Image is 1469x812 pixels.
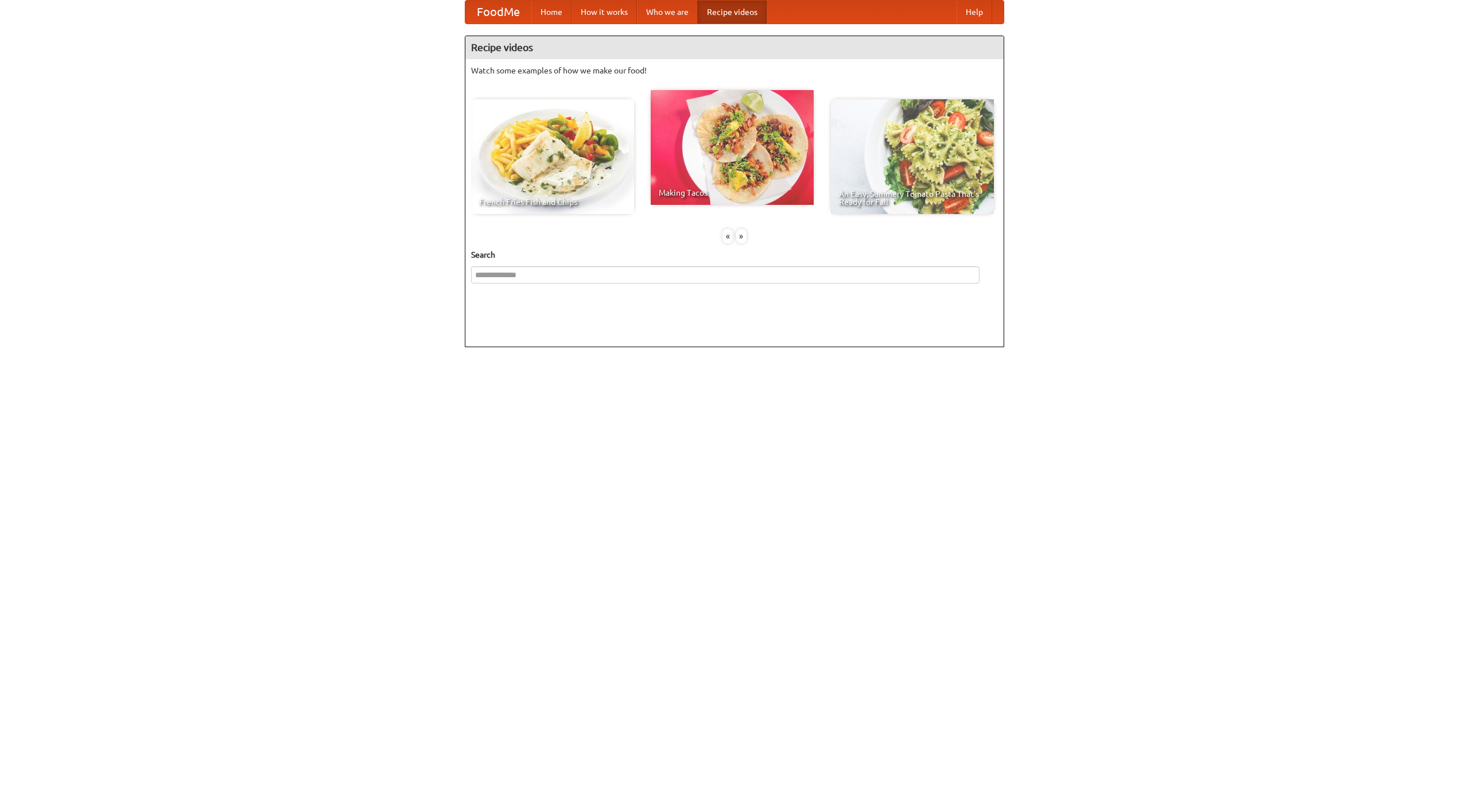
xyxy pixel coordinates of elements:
[957,1,992,24] a: Help
[531,1,572,24] a: Home
[736,229,747,243] div: »
[471,249,998,261] h5: Search
[471,65,998,76] p: Watch some examples of how we make our food!
[651,90,814,205] a: Making Tacos
[471,99,634,214] a: French Fries Fish and Chips
[722,229,733,243] div: «
[479,198,626,206] span: French Fries Fish and Chips
[839,190,986,206] span: An Easy, Summery Tomato Pasta That's Ready for Fall
[831,99,994,214] a: An Easy, Summery Tomato Pasta That's Ready for Fall
[698,1,767,24] a: Recipe videos
[659,189,806,197] span: Making Tacos
[572,1,637,24] a: How it works
[465,36,1004,59] h4: Recipe videos
[465,1,531,24] a: FoodMe
[637,1,698,24] a: Who we are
